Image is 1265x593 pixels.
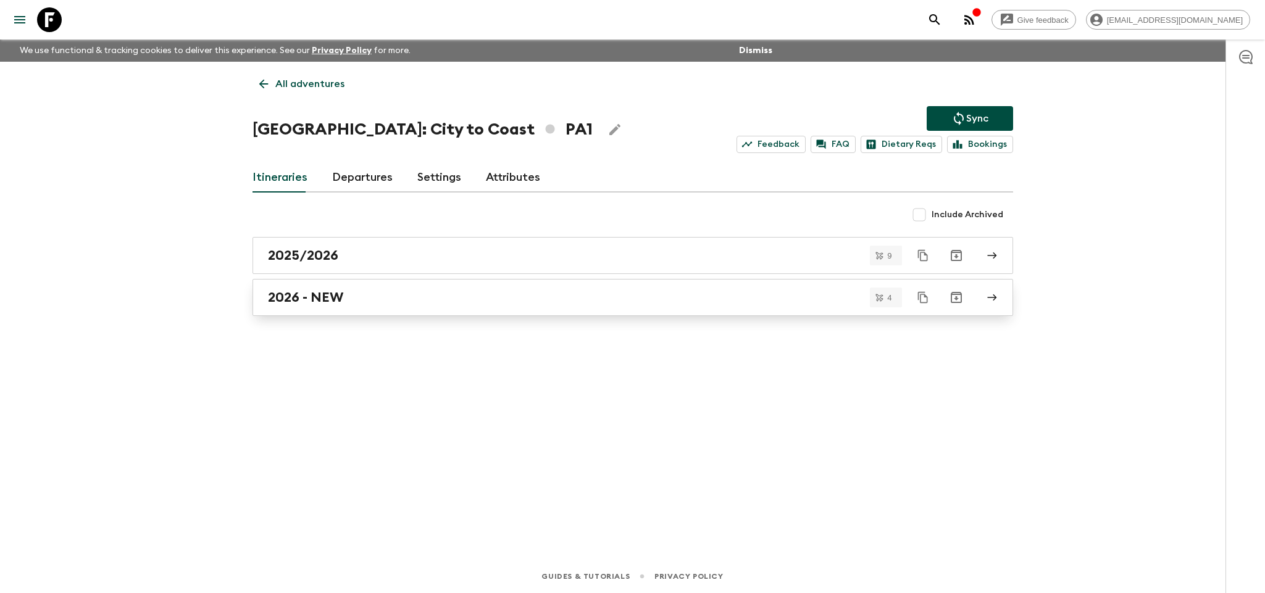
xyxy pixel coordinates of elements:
span: 9 [880,252,899,260]
a: Settings [417,163,461,193]
a: Itineraries [253,163,307,193]
a: 2026 - NEW [253,279,1013,316]
a: Give feedback [992,10,1076,30]
button: menu [7,7,32,32]
a: Dietary Reqs [861,136,942,153]
button: search adventures [922,7,947,32]
a: Guides & Tutorials [541,570,630,583]
span: [EMAIL_ADDRESS][DOMAIN_NAME] [1100,15,1250,25]
span: 4 [880,294,899,302]
p: Sync [966,111,988,126]
button: Duplicate [912,244,934,267]
button: Archive [944,243,969,268]
a: All adventures [253,72,351,96]
button: Archive [944,285,969,310]
button: Sync adventure departures to the booking engine [927,106,1013,131]
button: Dismiss [736,42,775,59]
a: Bookings [947,136,1013,153]
a: Privacy Policy [312,46,372,55]
a: Feedback [737,136,806,153]
div: [EMAIL_ADDRESS][DOMAIN_NAME] [1086,10,1250,30]
h2: 2025/2026 [268,247,338,263]
p: All adventures [275,77,344,91]
button: Duplicate [912,286,934,309]
h1: [GEOGRAPHIC_DATA]: City to Coast PA1 [253,117,593,142]
a: Departures [332,163,393,193]
span: Include Archived [932,209,1003,221]
a: FAQ [811,136,856,153]
h2: 2026 - NEW [268,289,343,305]
a: 2025/2026 [253,237,1013,274]
span: Give feedback [1011,15,1075,25]
a: Attributes [486,163,540,193]
p: We use functional & tracking cookies to deliver this experience. See our for more. [15,39,415,62]
button: Edit Adventure Title [603,117,627,142]
a: Privacy Policy [654,570,723,583]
